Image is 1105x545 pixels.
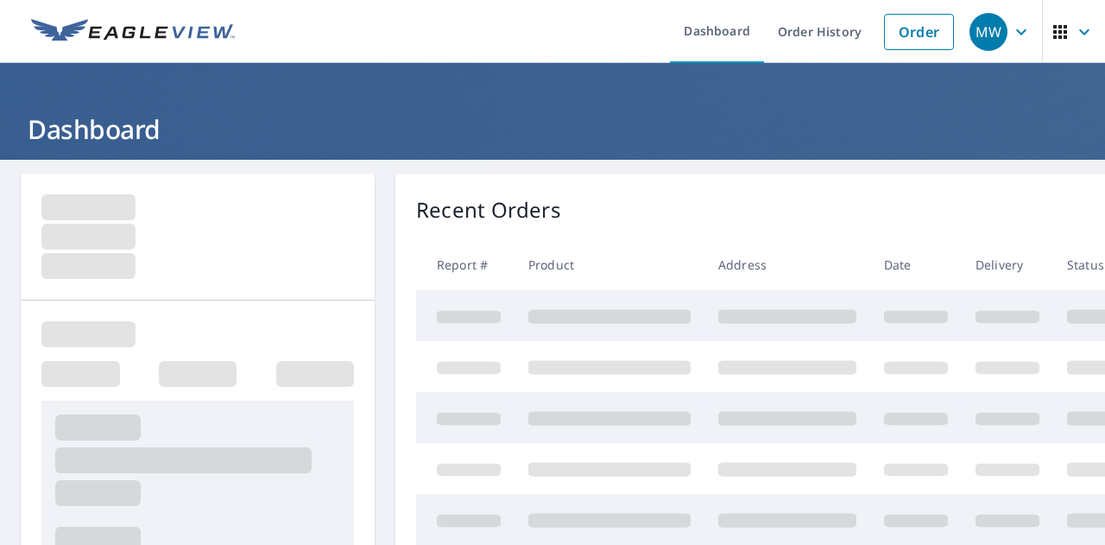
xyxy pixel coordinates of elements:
th: Address [704,239,870,290]
img: EV Logo [31,19,235,45]
div: MW [969,13,1007,51]
th: Date [870,239,962,290]
p: Recent Orders [416,194,561,225]
th: Product [515,239,704,290]
th: Delivery [962,239,1053,290]
h1: Dashboard [21,111,1084,147]
a: Order [884,14,954,50]
th: Report # [416,239,515,290]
